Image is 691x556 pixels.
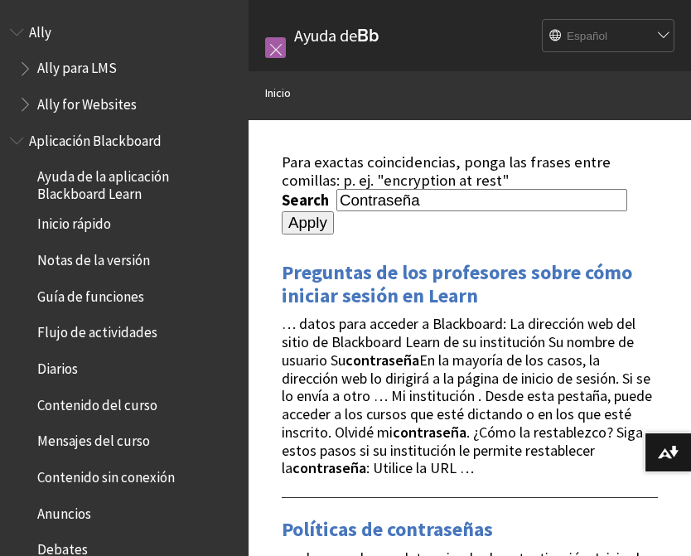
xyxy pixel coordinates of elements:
span: Ally para LMS [37,55,117,77]
a: Preguntas de los profesores sobre cómo iniciar sesión en Learn [282,259,632,309]
strong: contraseña [393,423,466,442]
span: Guía de funciones [37,283,144,305]
span: Contenido sin conexión [37,463,175,486]
span: Inicio rápido [37,210,111,233]
strong: contraseña [345,351,419,370]
span: Ayuda de la aplicación Blackboard Learn [37,163,237,202]
a: Ayuda deBb [294,25,379,46]
a: Políticas de contraseñas [282,516,493,543]
span: Contenido del curso [37,391,157,413]
label: Search [282,191,333,210]
input: Apply [282,211,334,234]
select: Site Language Selector [543,20,675,53]
span: Notas de la versión [37,246,150,268]
span: Diarios [37,355,78,377]
span: Ally for Websites [37,90,137,113]
span: … datos para acceder a Blackboard: La dirección web del sitio de Blackboard Learn de su instituci... [282,314,652,477]
nav: Book outline for Anthology Ally Help [10,18,239,118]
strong: Bb [357,25,379,46]
div: Para exactas coincidencias, ponga las frases entre comillas: p. ej. "encryption at rest" [282,153,658,189]
span: Mensajes del curso [37,428,150,450]
span: Ally [29,18,51,41]
span: Flujo de actividades [37,319,157,341]
strong: contraseña [292,458,366,477]
a: Inicio [265,83,291,104]
span: Anuncios [37,500,91,522]
span: Aplicación Blackboard [29,127,162,149]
